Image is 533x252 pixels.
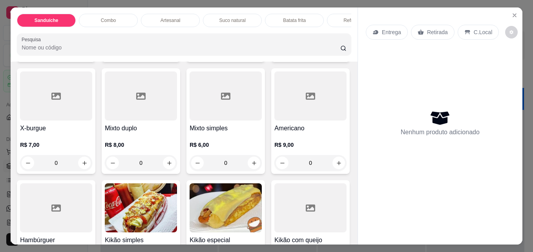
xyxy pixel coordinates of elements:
p: Batata frita [283,17,306,24]
label: Pesquisa [22,36,44,43]
button: decrease-product-quantity [505,26,518,38]
button: increase-product-quantity [163,157,175,169]
h4: Mixto duplo [105,124,177,133]
p: C.Local [474,28,492,36]
h4: Kikão simples [105,236,177,245]
button: decrease-product-quantity [276,157,288,169]
button: decrease-product-quantity [191,157,204,169]
p: Nenhum produto adicionado [401,128,480,137]
h4: Mixto simples [190,124,262,133]
p: R$ 6,00 [190,141,262,149]
input: Pesquisa [22,44,340,51]
p: Sanduíche [35,17,58,24]
button: increase-product-quantity [332,157,345,169]
p: R$ 7,00 [20,141,92,149]
img: product-image [105,183,177,232]
p: R$ 9,00 [274,141,347,149]
button: decrease-product-quantity [106,157,119,169]
p: Combo [101,17,116,24]
p: Entrega [382,28,401,36]
button: increase-product-quantity [78,157,91,169]
h4: X-burgue [20,124,92,133]
button: Close [508,9,521,22]
p: R$ 8,00 [105,141,177,149]
p: Suco natural [219,17,245,24]
button: increase-product-quantity [248,157,260,169]
button: decrease-product-quantity [22,157,34,169]
p: Retirada [427,28,448,36]
img: product-image [190,183,262,232]
h4: Hambúrguer [20,236,92,245]
p: Artesanal [161,17,181,24]
h4: Americano [274,124,347,133]
h4: Kikão especial [190,236,262,245]
p: Refrigerante [343,17,369,24]
h4: Kikão com queijo [274,236,347,245]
